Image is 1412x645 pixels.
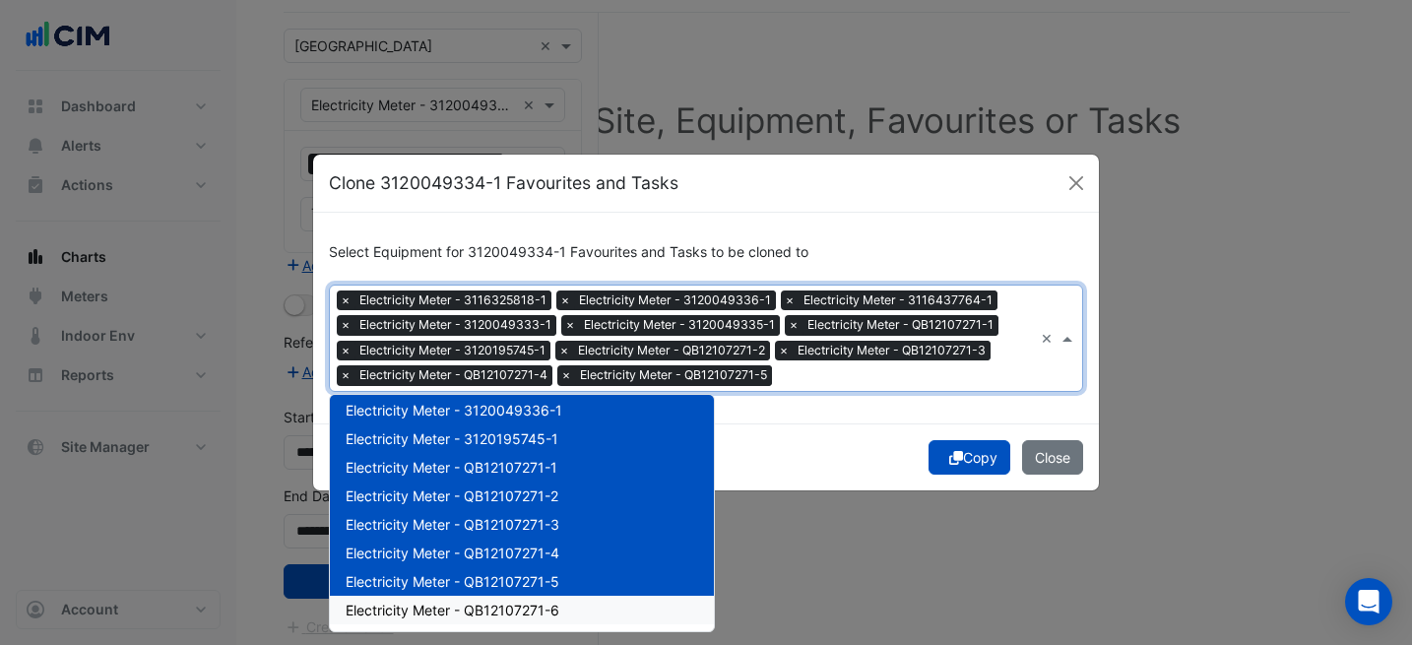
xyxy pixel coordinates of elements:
[1061,168,1091,198] button: Close
[346,487,558,504] span: Electricity Meter - QB12107271-2
[354,341,550,360] span: Electricity Meter - 3120195745-1
[337,290,354,310] span: ×
[346,402,562,419] span: Electricity Meter - 3120049336-1
[575,365,772,385] span: Electricity Meter - QB12107271-5
[781,290,799,310] span: ×
[574,290,776,310] span: Electricity Meter - 3120049336-1
[337,315,354,335] span: ×
[785,315,802,335] span: ×
[802,315,998,335] span: Electricity Meter - QB12107271-1
[793,341,991,360] span: Electricity Meter - QB12107271-3
[329,170,678,196] h5: Clone 3120049334-1 Favourites and Tasks
[346,459,557,476] span: Electricity Meter - QB12107271-1
[556,290,574,310] span: ×
[346,545,559,561] span: Electricity Meter - QB12107271-4
[557,365,575,385] span: ×
[555,341,573,360] span: ×
[1022,440,1083,475] button: Close
[1041,328,1058,349] span: Clear
[337,341,354,360] span: ×
[799,290,997,310] span: Electricity Meter - 3116437764-1
[929,440,1010,475] button: Copy
[573,341,770,360] span: Electricity Meter - QB12107271-2
[337,365,354,385] span: ×
[354,290,551,310] span: Electricity Meter - 3116325818-1
[354,365,552,385] span: Electricity Meter - QB12107271-4
[329,244,1083,261] h6: Select Equipment for 3120049334-1 Favourites and Tasks to be cloned to
[346,573,559,590] span: Electricity Meter - QB12107271-5
[579,315,780,335] span: Electricity Meter - 3120049335-1
[346,602,559,618] span: Electricity Meter - QB12107271-6
[346,516,559,533] span: Electricity Meter - QB12107271-3
[1345,578,1392,625] div: Open Intercom Messenger
[329,394,715,632] ng-dropdown-panel: Options list
[775,341,793,360] span: ×
[346,430,558,447] span: Electricity Meter - 3120195745-1
[561,315,579,335] span: ×
[354,315,556,335] span: Electricity Meter - 3120049333-1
